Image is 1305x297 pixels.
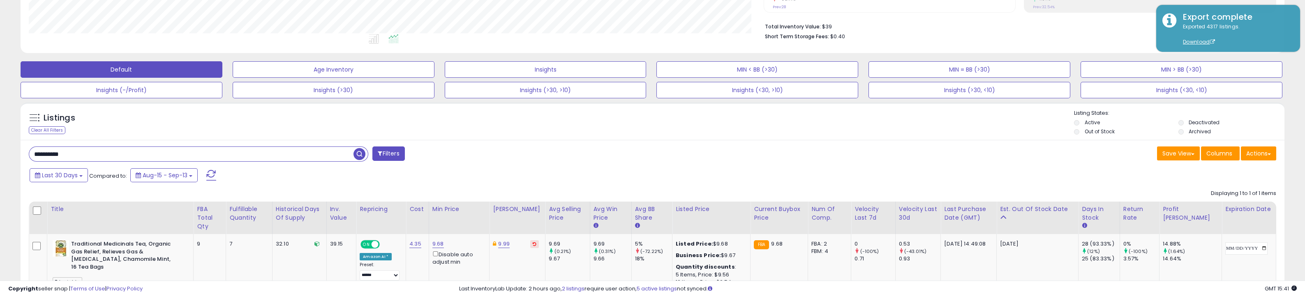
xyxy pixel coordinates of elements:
[70,285,105,292] a: Terms of Use
[409,240,421,248] a: 4.35
[1082,205,1116,222] div: Days In Stock
[549,205,586,222] div: Avg Selling Price
[1087,248,1100,255] small: (12%)
[765,21,1270,31] li: $39
[1082,255,1120,262] div: 25 (83.33%)
[1085,119,1100,126] label: Active
[676,278,744,286] div: 10 Items, Price: $9.54
[635,255,672,262] div: 18%
[432,240,444,248] a: 9.68
[360,262,400,280] div: Preset:
[676,251,721,259] b: Business Price:
[1123,240,1159,248] div: 0%
[1189,128,1211,135] label: Archived
[1201,146,1240,160] button: Columns
[1163,205,1218,222] div: Profit [PERSON_NAME]
[773,5,786,9] small: Prev: 28
[1183,38,1215,45] a: Download
[71,240,171,273] b: Traditional Medicinals Tea, Organic Gas Relief, Relieves Gas & [MEDICAL_DATA], Chamomile Mint, 16...
[635,222,640,230] small: Avg BB Share.
[233,61,434,78] button: Age Inventory
[899,240,940,248] div: 0.53
[594,205,628,222] div: Avg Win Price
[276,205,323,222] div: Historical Days Of Supply
[89,172,127,180] span: Compared to:
[676,263,735,271] b: Quantity discounts
[676,271,744,278] div: 5 Items, Price: $9.56
[197,205,222,231] div: FBA Total Qty
[21,82,222,98] button: Insights (-/Profit)
[765,23,821,30] b: Total Inventory Value:
[30,168,88,182] button: Last 30 Days
[656,61,858,78] button: MIN < BB (>30)
[676,263,744,271] div: :
[1163,240,1222,248] div: 14.88%
[899,255,940,262] div: 0.93
[197,240,219,248] div: 9
[811,240,845,248] div: FBA: 2
[676,240,713,248] b: Listed Price:
[899,205,937,222] div: Velocity Last 30d
[330,240,350,248] div: 39.15
[1074,109,1284,117] p: Listing States:
[1177,23,1294,46] div: Exported 4317 listings.
[379,241,392,248] span: OFF
[459,285,1297,293] div: Last InventoryLab Update: 2 hours ago, require user action, not synced.
[676,205,747,213] div: Listed Price
[1241,146,1276,160] button: Actions
[360,205,402,213] div: Repricing
[1163,255,1222,262] div: 14.64%
[1189,119,1220,126] label: Deactivated
[498,240,510,248] a: 9.99
[860,248,879,255] small: (-100%)
[676,252,744,259] div: $9.67
[1123,255,1159,262] div: 3.57%
[106,285,143,292] a: Privacy Policy
[765,33,829,40] b: Short Term Storage Fees:
[635,240,672,248] div: 5%
[855,240,895,248] div: 0
[29,126,65,134] div: Clear All Filters
[53,240,69,257] img: 51-9YyTSoiL._SL40_.jpg
[811,248,845,255] div: FBM: 4
[8,285,143,293] div: seller snap | |
[493,205,542,213] div: [PERSON_NAME]
[445,82,647,98] button: Insights (>30, >10)
[1081,82,1282,98] button: Insights (<30, <10)
[554,248,571,255] small: (0.21%)
[1123,205,1156,222] div: Return Rate
[361,241,372,248] span: ON
[771,240,783,248] span: 9.68
[1265,285,1297,292] span: 2025-10-15 15:41 GMT
[229,205,269,222] div: Fulfillable Quantity
[143,171,187,179] span: Aug-15 - Sep-13
[372,146,404,161] button: Filters
[8,285,38,292] strong: Copyright
[53,277,82,287] span: Insights
[130,168,198,182] button: Aug-15 - Sep-13
[944,205,993,222] div: Last Purchase Date (GMT)
[549,255,589,262] div: 9.67
[1000,205,1075,213] div: Est. Out Of Stock Date
[233,82,434,98] button: Insights (>30)
[330,205,353,222] div: Inv. value
[830,32,845,40] span: $0.40
[635,205,669,222] div: Avg BB Share
[944,240,990,248] div: [DATE] 14:49:08
[637,285,677,292] a: 5 active listings
[44,112,75,124] h5: Listings
[754,240,769,249] small: FBA
[594,255,631,262] div: 9.66
[1225,205,1273,213] div: Expiration date
[1081,61,1282,78] button: MIN > BB (>30)
[445,61,647,78] button: Insights
[1000,240,1072,248] p: [DATE]
[432,205,486,213] div: Min Price
[1206,149,1232,158] span: Columns
[599,248,616,255] small: (0.31%)
[1129,248,1148,255] small: (-100%)
[904,248,926,255] small: (-43.01%)
[594,222,598,230] small: Avg Win Price.
[1033,5,1055,9] small: Prev: 32.54%
[855,205,892,222] div: Velocity Last 7d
